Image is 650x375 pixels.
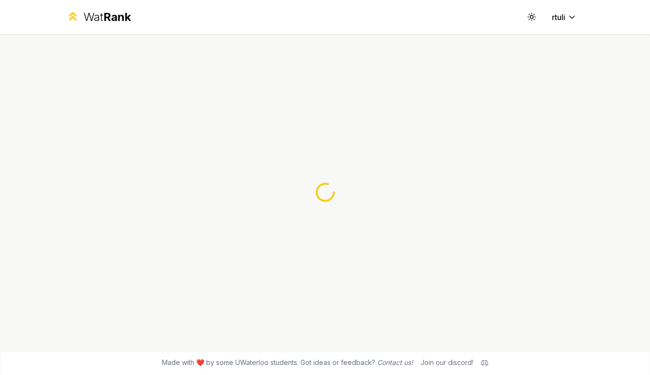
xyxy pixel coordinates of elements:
[420,358,473,367] div: Join our discord!
[377,358,413,366] a: Contact us!
[552,11,565,23] span: rtuli
[162,358,413,367] span: Made with ❤️ by some UWaterloo students. Got ideas or feedback?
[66,10,131,25] a: WatRank
[544,9,584,26] button: rtuli
[83,10,131,25] div: Wat
[103,10,131,24] span: Rank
